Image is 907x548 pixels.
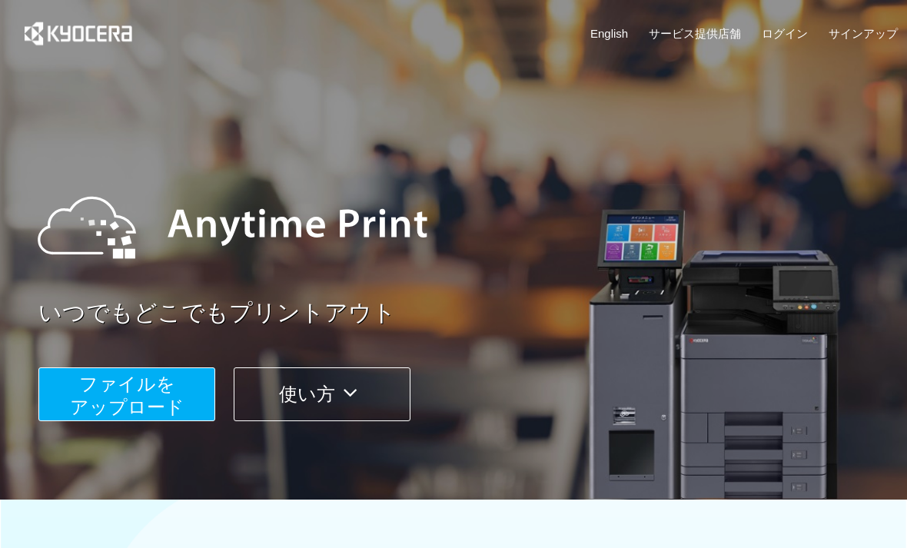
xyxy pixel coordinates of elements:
button: ファイルを​​アップロード [38,367,215,421]
a: サービス提供店舗 [649,25,741,42]
a: ログイン [762,25,808,42]
a: いつでもどこでもプリントアウト [38,297,907,330]
a: サインアップ [829,25,898,42]
button: 使い方 [234,367,410,421]
a: English [590,25,628,42]
span: ファイルを ​​アップロード [70,374,184,417]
